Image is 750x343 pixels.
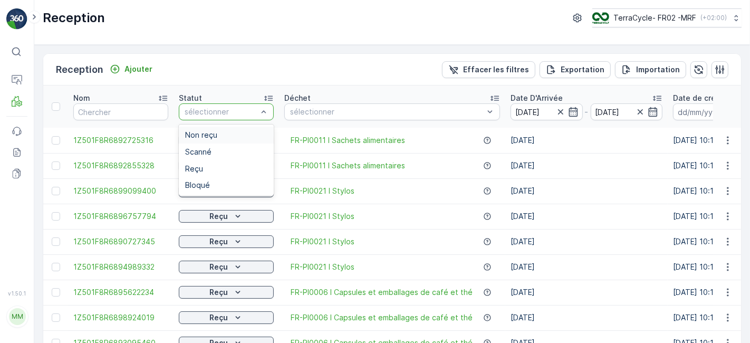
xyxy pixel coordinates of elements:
a: FR-PI0021 I Stylos [291,262,354,272]
td: [DATE] [505,128,668,153]
p: ( +02:00 ) [700,14,727,22]
p: Reçu [210,262,228,272]
button: Reçu [179,286,274,299]
td: [DATE] [505,178,668,204]
button: TerraCycle- FR02 -MRF(+02:00) [592,8,742,27]
img: terracycle.png [592,12,609,24]
p: Reçu [210,211,228,222]
p: Statut [179,93,202,103]
p: TerraCycle- FR02 -MRF [613,13,696,23]
div: Toggle Row Selected [52,212,60,221]
input: dd/mm/yyyy [511,103,583,120]
a: 1Z501F8R6896757794 [73,211,168,222]
input: dd/mm/yyyy [591,103,663,120]
p: Nom [73,93,90,103]
button: Reçu [179,235,274,248]
span: v 1.50.1 [6,290,27,297]
a: 1Z501F8R6894989332 [73,262,168,272]
a: FR-PI0006 I Capsules et emballages de café et thé [291,287,473,298]
button: Reçu [179,210,274,223]
td: [DATE] [505,153,668,178]
a: 1Z501F8R6892725316 [73,135,168,146]
div: Toggle Row Selected [52,313,60,322]
a: 1Z501F8R6890727345 [73,236,168,247]
p: Reçu [210,312,228,323]
button: Ajouter [105,63,157,75]
p: Effacer les filtres [463,64,529,75]
td: [DATE] [505,229,668,254]
span: Bloqué [185,181,210,189]
div: MM [9,308,26,325]
button: Reçu [179,311,274,324]
p: Reçu [210,236,228,247]
p: Date de création [673,93,734,103]
td: [DATE] [505,305,668,330]
p: Date D'Arrivée [511,93,563,103]
img: logo [6,8,27,30]
a: 1Z501F8R6895622234 [73,287,168,298]
a: FR-PI0011 I Sachets alimentaires [291,135,405,146]
div: Toggle Row Selected [52,288,60,297]
p: Ajouter [124,64,152,74]
span: Reçu [185,165,203,173]
td: [DATE] [505,280,668,305]
button: Effacer les filtres [442,61,535,78]
a: 1Z501F8R6899099400 [73,186,168,196]
input: Chercher [73,103,168,120]
div: Toggle Row Selected [52,161,60,170]
a: FR-PI0021 I Stylos [291,211,354,222]
p: - [585,106,589,118]
td: [DATE] [505,254,668,280]
p: sélectionner [185,107,257,117]
p: Exportation [561,64,604,75]
span: Scanné [185,148,211,156]
a: FR-PI0011 I Sachets alimentaires [291,160,405,171]
a: FR-PI0021 I Stylos [291,236,354,247]
button: MM [6,299,27,335]
a: 1Z501F8R6898924019 [73,312,168,323]
p: Reception [56,62,103,77]
p: Reception [43,9,105,26]
a: FR-PI0006 I Capsules et emballages de café et thé [291,312,473,323]
div: Toggle Row Selected [52,263,60,271]
a: 1Z501F8R6892855328 [73,160,168,171]
button: Exportation [540,61,611,78]
p: Importation [636,64,680,75]
span: Non reçu [185,131,217,139]
a: FR-PI0021 I Stylos [291,186,354,196]
button: Importation [615,61,686,78]
p: Déchet [284,93,311,103]
div: Toggle Row Selected [52,187,60,195]
td: [DATE] [505,204,668,229]
div: Toggle Row Selected [52,237,60,246]
div: Toggle Row Selected [52,136,60,145]
p: sélectionner [290,107,484,117]
p: Reçu [210,287,228,298]
input: dd/mm/yyyy [673,103,745,120]
button: Reçu [179,261,274,273]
